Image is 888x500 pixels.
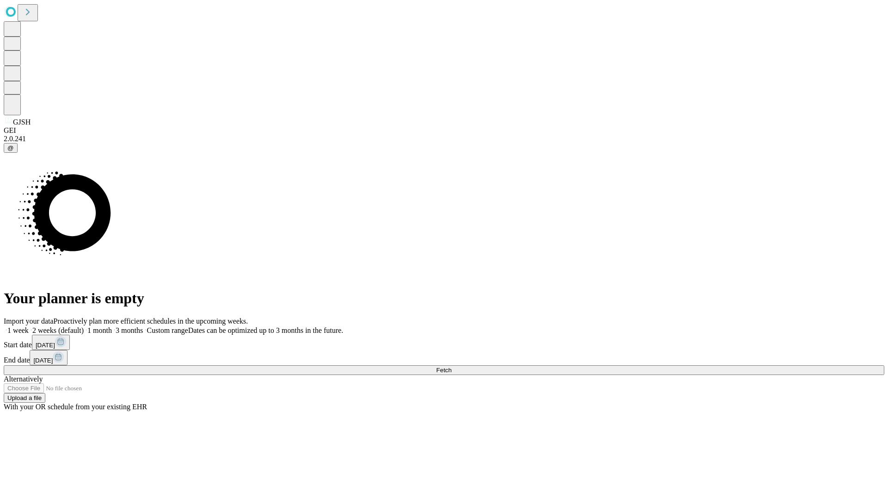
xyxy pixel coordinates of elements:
button: Fetch [4,365,884,375]
span: GJSH [13,118,31,126]
button: @ [4,143,18,153]
span: [DATE] [33,357,53,364]
span: @ [7,144,14,151]
button: Upload a file [4,393,45,403]
span: Dates can be optimized up to 3 months in the future. [188,326,343,334]
span: Fetch [436,367,451,374]
span: 1 week [7,326,29,334]
div: End date [4,350,884,365]
span: Custom range [147,326,188,334]
span: 1 month [87,326,112,334]
div: 2.0.241 [4,135,884,143]
h1: Your planner is empty [4,290,884,307]
button: [DATE] [32,335,70,350]
span: Proactively plan more efficient schedules in the upcoming weeks. [54,317,248,325]
span: Import your data [4,317,54,325]
span: [DATE] [36,342,55,349]
span: With your OR schedule from your existing EHR [4,403,147,411]
span: Alternatively [4,375,43,383]
div: GEI [4,126,884,135]
div: Start date [4,335,884,350]
span: 2 weeks (default) [32,326,84,334]
button: [DATE] [30,350,68,365]
span: 3 months [116,326,143,334]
